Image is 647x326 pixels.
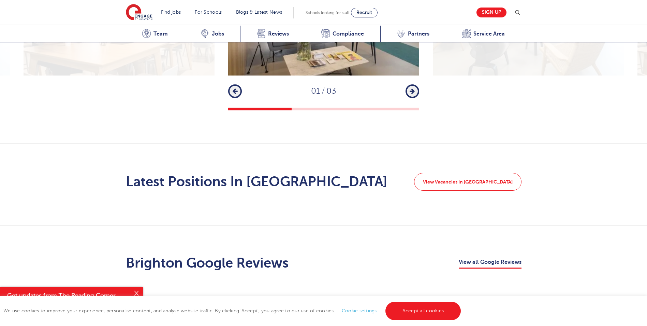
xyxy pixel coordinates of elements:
[476,8,506,17] a: Sign up
[240,26,305,42] a: Reviews
[292,108,355,110] button: 2 of 3
[268,30,289,37] span: Reviews
[7,291,129,300] h4: Get updates from The Reading Corner
[126,4,152,21] img: Engage Education
[305,26,380,42] a: Compliance
[326,86,336,96] span: 03
[446,26,521,42] a: Service Area
[356,10,372,15] span: Recruit
[228,108,292,110] button: 1 of 3
[126,26,184,42] a: Team
[333,30,364,37] span: Compliance
[311,86,320,96] span: 01
[414,173,521,191] a: View Vacancies In [GEOGRAPHIC_DATA]
[153,30,168,37] span: Team
[184,26,240,42] a: Jobs
[126,174,387,190] h2: Latest Positions In [GEOGRAPHIC_DATA]
[351,8,378,17] a: Recruit
[320,86,326,96] span: /
[195,10,222,15] a: For Schools
[408,30,429,37] span: Partners
[130,287,143,300] button: Close
[161,10,181,15] a: Find jobs
[126,255,289,271] h2: Brighton Google Reviews
[355,108,419,110] button: 3 of 3
[342,308,377,313] a: Cookie settings
[306,10,350,15] span: Schools looking for staff
[3,308,462,313] span: We use cookies to improve your experience, personalise content, and analyse website traffic. By c...
[459,258,521,269] a: View all Google Reviews
[380,26,446,42] a: Partners
[212,30,224,37] span: Jobs
[385,302,461,320] a: Accept all cookies
[473,30,505,37] span: Service Area
[236,10,282,15] a: Blogs & Latest News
